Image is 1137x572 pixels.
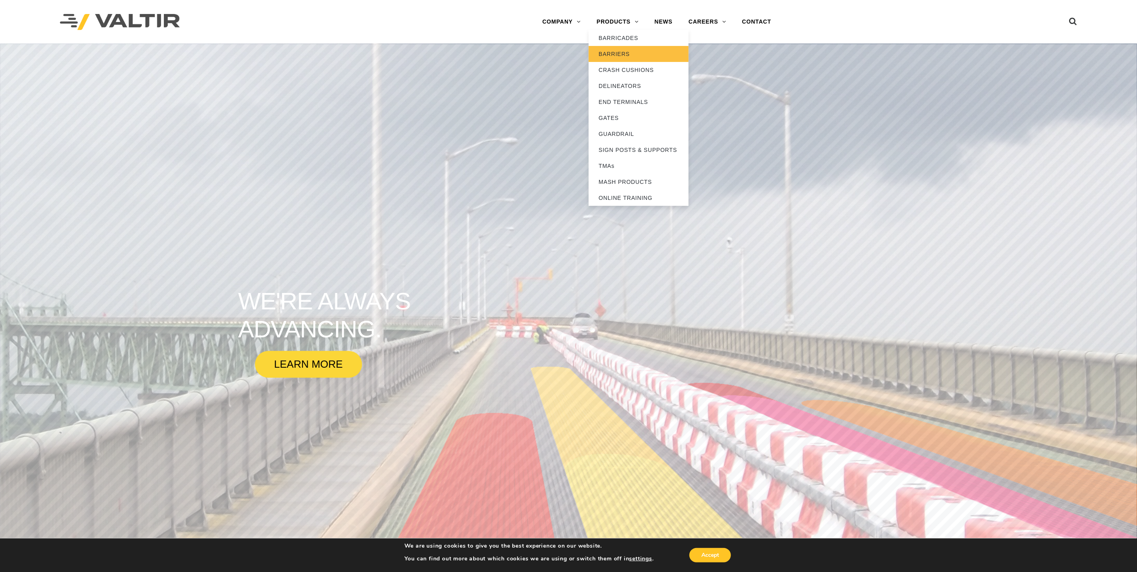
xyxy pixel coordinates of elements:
[689,548,731,562] button: Accept
[589,142,689,158] a: SIGN POSTS & SUPPORTS
[589,94,689,110] a: END TERMINALS
[238,287,498,350] rs-layer: WE'RE ALWAYS ADVANCING.
[589,62,689,78] a: CRASH CUSHIONS
[589,158,689,174] a: TMAs
[589,78,689,94] a: DELINEATORS
[589,46,689,62] a: BARRIERS
[734,14,779,30] a: CONTACT
[404,555,654,562] p: You can find out more about which cookies we are using or switch them off in .
[534,14,589,30] a: COMPANY
[681,14,734,30] a: CAREERS
[589,110,689,126] a: GATES
[404,542,654,550] p: We are using cookies to give you the best experience on our website.
[589,30,689,46] a: BARRICADES
[255,351,362,378] a: LEARN MORE
[60,14,180,30] img: Valtir
[589,14,647,30] a: PRODUCTS
[589,174,689,190] a: MASH PRODUCTS
[589,126,689,142] a: GUARDRAIL
[589,190,689,206] a: ONLINE TRAINING
[647,14,681,30] a: NEWS
[629,555,652,562] button: settings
